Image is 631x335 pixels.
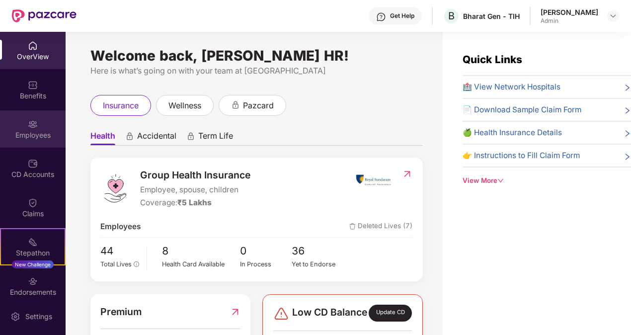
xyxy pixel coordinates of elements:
[90,65,423,77] div: Here is what’s going on with your team at [GEOGRAPHIC_DATA]
[273,306,289,322] img: svg+xml;base64,PHN2ZyBpZD0iRGFuZ2VyLTMyeDMyIiB4bWxucz0iaHR0cDovL3d3dy53My5vcmcvMjAwMC9zdmciIHdpZH...
[28,198,38,208] img: svg+xml;base64,PHN2ZyBpZD0iQ2xhaW0iIHhtbG5zPSJodHRwOi8vd3d3LnczLm9yZy8yMDAwL3N2ZyIgd2lkdGg9IjIwIi...
[22,312,55,322] div: Settings
[28,159,38,168] img: svg+xml;base64,PHN2ZyBpZD0iQ0RfQWNjb3VudHMiIGRhdGEtbmFtZT0iQ0QgQWNjb3VudHMiIHhtbG5zPSJodHRwOi8vd3...
[137,131,176,145] span: Accidental
[162,259,240,269] div: Health Card Available
[90,52,423,60] div: Welcome back, [PERSON_NAME] HR!
[10,312,20,322] img: svg+xml;base64,PHN2ZyBpZD0iU2V0dGluZy0yMHgyMCIgeG1sbnM9Imh0dHA6Ly93d3cudzMub3JnLzIwMDAvc3ZnIiB3aW...
[349,223,356,230] img: deleteIcon
[624,152,631,162] span: right
[177,198,212,207] span: ₹5 Lakhs
[125,132,134,141] div: animation
[448,10,455,22] span: B
[349,221,412,233] span: Deleted Lives (7)
[28,276,38,286] img: svg+xml;base64,PHN2ZyBpZD0iRW5kb3JzZW1lbnRzIiB4bWxucz0iaHR0cDovL3d3dy53My5vcmcvMjAwMC9zdmciIHdpZH...
[463,150,580,162] span: 👉 Instructions to Fill Claim Form
[90,131,115,145] span: Health
[463,175,631,186] div: View More
[240,259,292,269] div: In Process
[376,12,386,22] img: svg+xml;base64,PHN2ZyBpZD0iSGVscC0zMngzMiIgeG1sbnM9Imh0dHA6Ly93d3cudzMub3JnLzIwMDAvc3ZnIiB3aWR0aD...
[463,104,581,116] span: 📄 Download Sample Claim Form
[168,99,201,112] span: wellness
[103,99,139,112] span: insurance
[497,177,504,184] span: down
[624,106,631,116] span: right
[243,99,274,112] span: pazcard
[140,184,250,196] span: Employee, spouse, children
[541,7,598,17] div: [PERSON_NAME]
[140,197,250,209] div: Coverage:
[463,127,562,139] span: 🍏 Health Insurance Details
[12,9,77,22] img: New Pazcare Logo
[28,80,38,90] img: svg+xml;base64,PHN2ZyBpZD0iQmVuZWZpdHMiIHhtbG5zPSJodHRwOi8vd3d3LnczLm9yZy8yMDAwL3N2ZyIgd2lkdGg9Ij...
[100,221,141,233] span: Employees
[100,304,142,319] span: Premium
[292,305,367,322] span: Low CD Balance
[230,304,240,319] img: RedirectIcon
[624,129,631,139] span: right
[402,169,412,179] img: RedirectIcon
[463,53,522,66] span: Quick Links
[240,243,292,259] span: 0
[100,243,140,259] span: 44
[134,261,139,267] span: info-circle
[198,131,233,145] span: Term Life
[28,41,38,51] img: svg+xml;base64,PHN2ZyBpZD0iSG9tZSIgeG1sbnM9Imh0dHA6Ly93d3cudzMub3JnLzIwMDAvc3ZnIiB3aWR0aD0iMjAiIG...
[1,248,65,258] div: Stepathon
[463,81,560,93] span: 🏥 View Network Hospitals
[140,167,250,182] span: Group Health Insurance
[186,132,195,141] div: animation
[28,237,38,247] img: svg+xml;base64,PHN2ZyB4bWxucz0iaHR0cDovL3d3dy53My5vcmcvMjAwMC9zdmciIHdpZHRoPSIyMSIgaGVpZ2h0PSIyMC...
[355,167,392,192] img: insurerIcon
[162,243,240,259] span: 8
[369,305,412,322] div: Update CD
[231,100,240,109] div: animation
[463,11,520,21] div: Bharat Gen - TIH
[541,17,598,25] div: Admin
[100,173,130,203] img: logo
[292,259,344,269] div: Yet to Endorse
[292,243,344,259] span: 36
[100,260,132,268] span: Total Lives
[624,83,631,93] span: right
[609,12,617,20] img: svg+xml;base64,PHN2ZyBpZD0iRHJvcGRvd24tMzJ4MzIiIHhtbG5zPSJodHRwOi8vd3d3LnczLm9yZy8yMDAwL3N2ZyIgd2...
[12,260,54,268] div: New Challenge
[28,119,38,129] img: svg+xml;base64,PHN2ZyBpZD0iRW1wbG95ZWVzIiB4bWxucz0iaHR0cDovL3d3dy53My5vcmcvMjAwMC9zdmciIHdpZHRoPS...
[390,12,414,20] div: Get Help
